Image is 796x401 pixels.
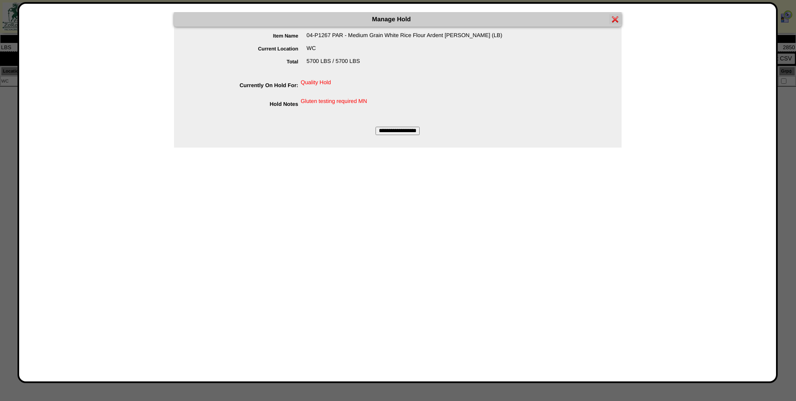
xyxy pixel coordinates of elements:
[191,32,622,45] div: 04-P1267 PAR - Medium Grain White Rice Flour Ardent [PERSON_NAME] (LB)
[191,45,622,58] div: WC
[191,79,622,92] div: Quality Hold
[612,16,619,23] img: error.gif
[191,33,307,39] label: Item Name
[174,12,622,27] div: Manage Hold
[191,59,307,65] label: Total
[191,98,622,104] div: Gluten testing required MN
[191,82,301,88] label: Currently On Hold For:
[191,101,301,107] label: Hold Notes
[191,58,622,71] div: 5700 LBS / 5700 LBS
[191,46,307,52] label: Current Location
